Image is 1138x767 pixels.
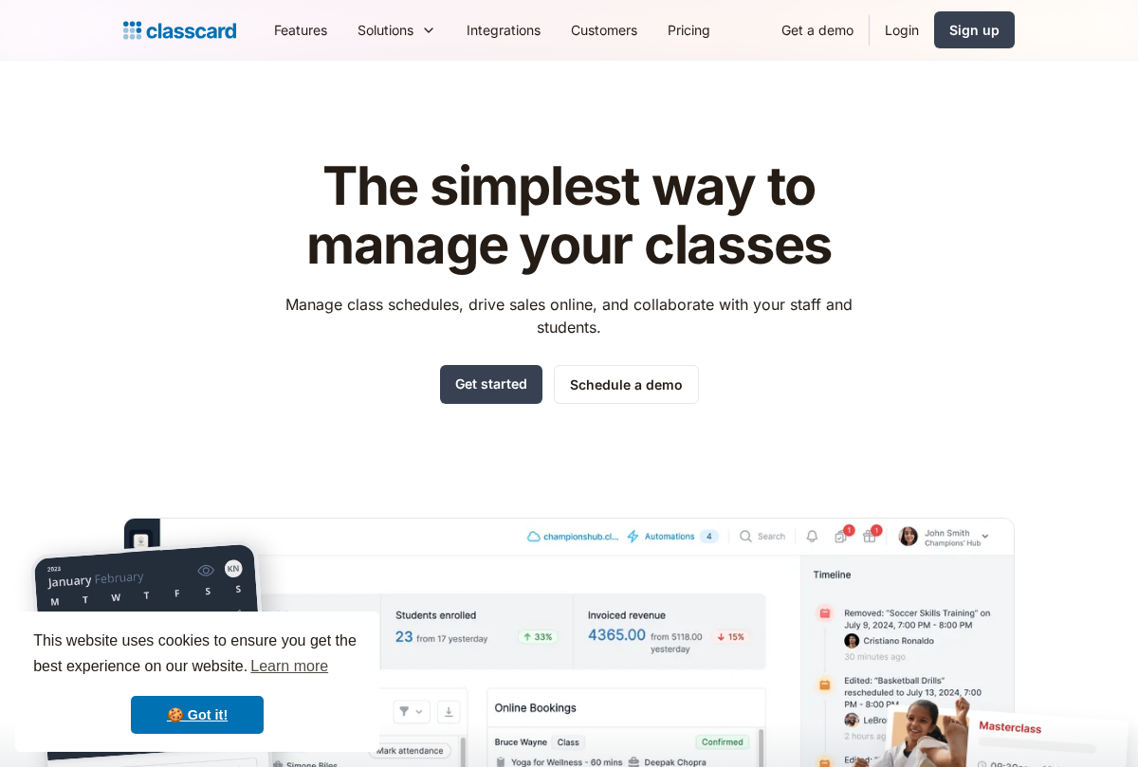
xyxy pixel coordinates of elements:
[440,365,542,404] a: Get started
[259,9,342,51] a: Features
[33,630,361,681] span: This website uses cookies to ensure you get the best experience on our website.
[123,17,236,44] a: Logo
[248,652,331,681] a: learn more about cookies
[652,9,725,51] a: Pricing
[554,365,699,404] a: Schedule a demo
[131,696,264,734] a: dismiss cookie message
[870,9,934,51] a: Login
[949,20,1000,40] div: Sign up
[556,9,652,51] a: Customers
[342,9,451,51] div: Solutions
[934,11,1015,48] a: Sign up
[15,612,379,752] div: cookieconsent
[268,293,871,338] p: Manage class schedules, drive sales online, and collaborate with your staff and students.
[268,157,871,274] h1: The simplest way to manage your classes
[766,9,869,51] a: Get a demo
[451,9,556,51] a: Integrations
[358,20,413,40] div: Solutions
